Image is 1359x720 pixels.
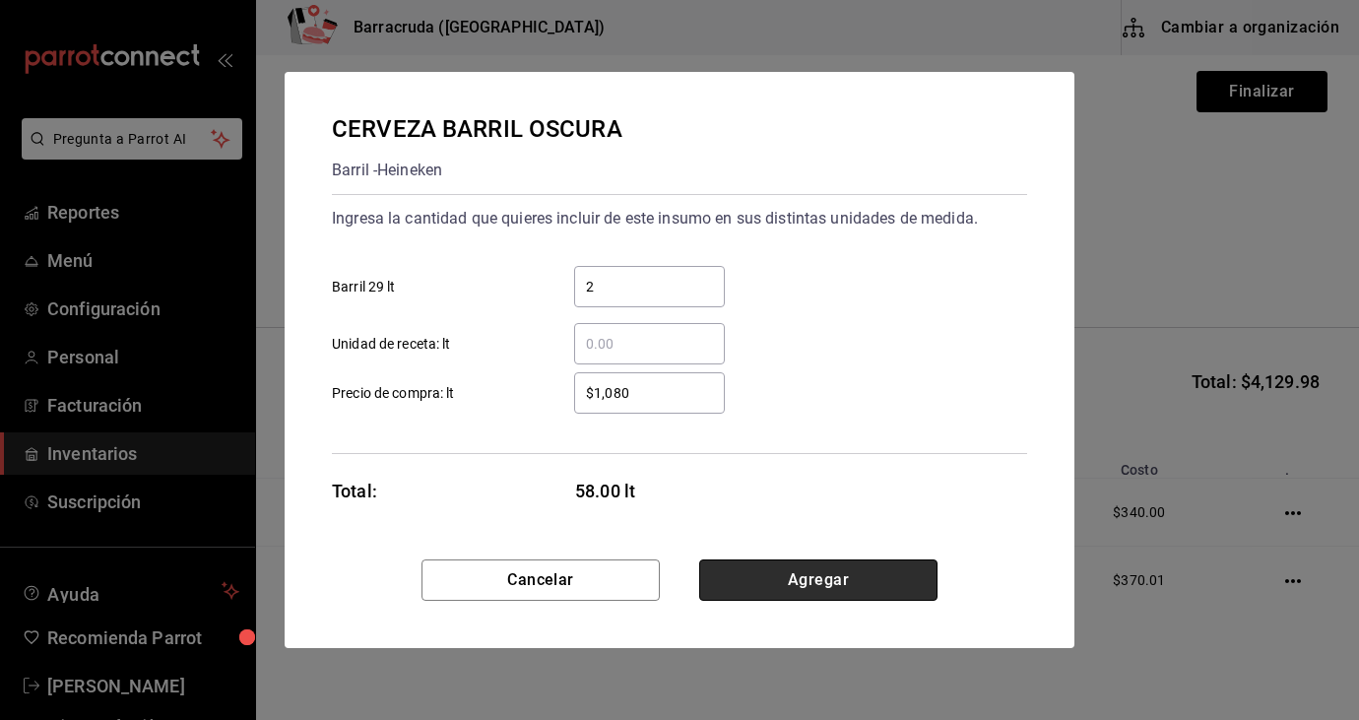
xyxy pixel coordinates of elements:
[574,275,725,298] input: Barril 29 lt
[574,381,725,405] input: Precio de compra: lt
[332,155,622,186] div: Barril - Heineken
[332,111,622,147] div: CERVEZA BARRIL OSCURA
[332,277,396,297] span: Barril 29 lt
[575,478,726,504] span: 58.00 lt
[332,203,1027,234] div: Ingresa la cantidad que quieres incluir de este insumo en sus distintas unidades de medida.
[574,332,725,356] input: Unidad de receta: lt
[699,559,938,601] button: Agregar
[332,334,451,355] span: Unidad de receta: lt
[421,559,660,601] button: Cancelar
[332,478,377,504] div: Total:
[332,383,455,404] span: Precio de compra: lt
